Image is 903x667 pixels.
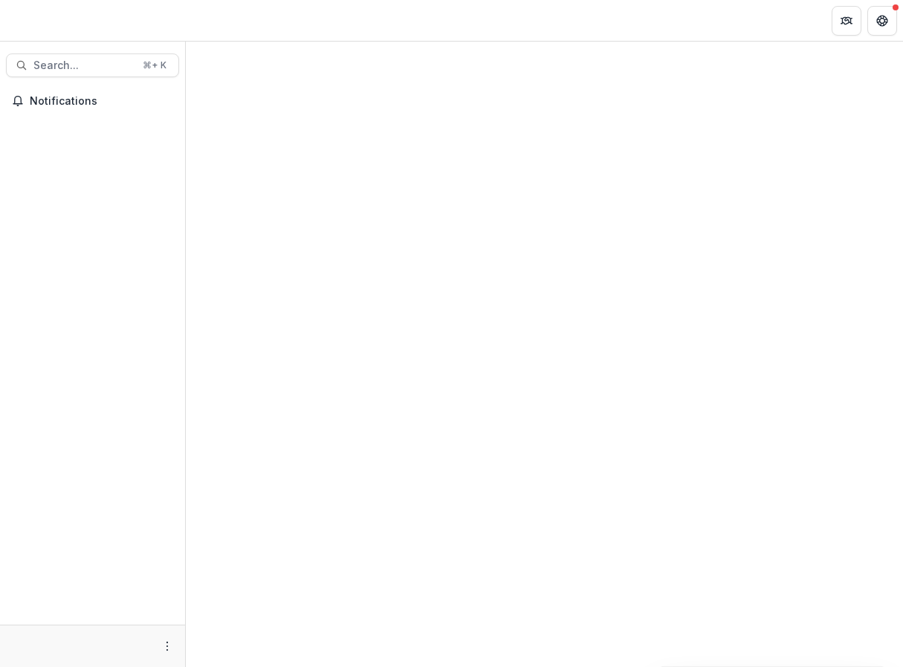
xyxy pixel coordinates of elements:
[158,637,176,655] button: More
[867,6,897,36] button: Get Help
[832,6,861,36] button: Partners
[6,53,179,77] button: Search...
[192,10,255,31] nav: breadcrumb
[6,89,179,113] button: Notifications
[33,59,134,72] span: Search...
[140,57,169,74] div: ⌘ + K
[30,95,173,108] span: Notifications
